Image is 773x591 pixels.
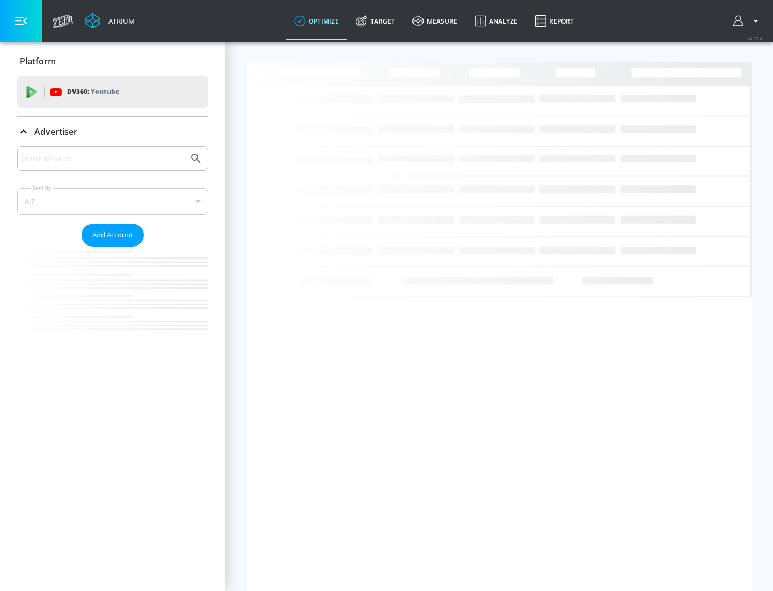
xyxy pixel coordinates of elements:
a: measure [404,2,466,40]
a: Target [347,2,404,40]
a: optimize [286,2,347,40]
label: Sort By [31,184,54,191]
div: Advertiser [17,117,208,147]
div: Platform [17,46,208,76]
a: Analyze [466,2,526,40]
p: Youtube [91,86,119,97]
div: Atrium [104,16,135,26]
div: Advertiser [17,146,208,351]
input: Search by name [21,152,184,165]
div: DV360: Youtube [17,76,208,108]
nav: list of Advertiser [17,247,208,351]
p: DV360: [67,86,119,98]
button: Add Account [82,224,144,247]
div: A-Z [17,188,208,215]
a: Report [526,2,582,40]
p: Platform [20,55,56,67]
span: v 4.25.4 [747,35,762,41]
p: Advertiser [34,126,77,138]
a: Atrium [85,13,135,29]
span: Add Account [92,229,133,241]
